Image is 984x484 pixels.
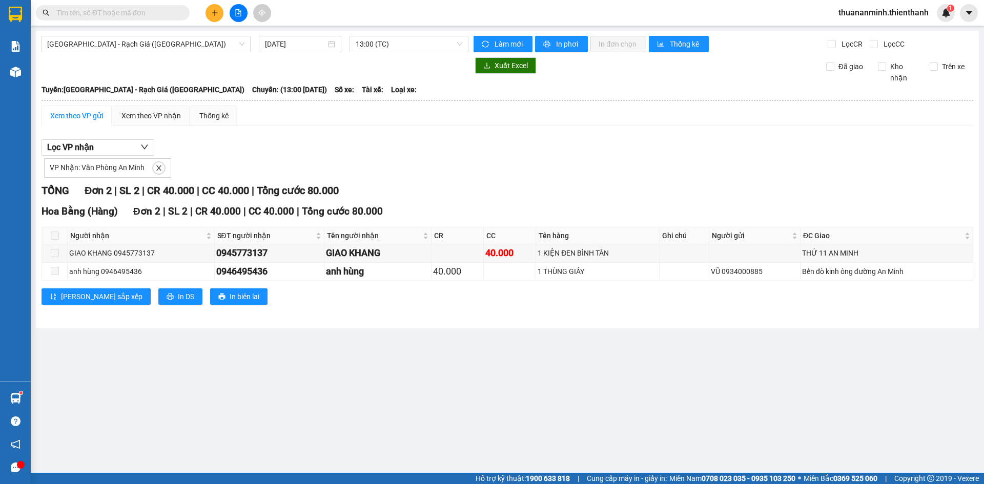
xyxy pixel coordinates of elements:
span: Làm mới [495,38,524,50]
td: 0946495436 [215,263,324,281]
span: | [578,473,579,484]
th: Tên hàng [536,227,660,244]
span: CR 40.000 [195,205,241,217]
span: plus [211,9,218,16]
th: Ghi chú [660,227,709,244]
button: close [153,162,165,174]
img: warehouse-icon [10,393,21,404]
div: 40.000 [433,264,482,279]
span: aim [258,9,265,16]
span: down [140,143,149,151]
span: In phơi [556,38,580,50]
span: | [252,184,254,197]
span: SL 2 [168,205,188,217]
img: warehouse-icon [10,67,21,77]
span: copyright [927,475,934,482]
button: printerIn biên lai [210,288,268,305]
span: Người gửi [712,230,790,241]
span: CC 40.000 [202,184,249,197]
button: syncLàm mới [474,36,532,52]
button: aim [253,4,271,22]
sup: 1 [19,391,23,394]
td: GIAO KHANG [324,244,432,262]
div: GIAO KHANG 0945773137 [69,247,213,259]
span: | [243,205,246,217]
th: CR [432,227,484,244]
img: icon-new-feature [941,8,951,17]
span: SĐT người nhận [217,230,314,241]
span: Kho nhận [886,61,922,83]
td: anh hùng [324,263,432,281]
div: Thống kê [199,110,229,121]
span: In biên lai [230,291,259,302]
span: Người nhận [70,230,204,241]
div: 0946495436 [216,264,322,279]
span: Tổng cước 80.000 [302,205,383,217]
span: download [483,62,490,70]
div: Xem theo VP nhận [121,110,181,121]
span: sync [482,40,490,49]
div: Xem theo VP gửi [50,110,103,121]
span: | [885,473,887,484]
span: | [297,205,299,217]
span: Tên người nhận [327,230,421,241]
span: VP Nhận: Văn Phòng An Minh [50,163,145,172]
span: Thống kê [670,38,701,50]
b: Tuyến: [GEOGRAPHIC_DATA] - Rạch Giá ([GEOGRAPHIC_DATA]) [42,86,244,94]
strong: 0369 525 060 [833,474,877,482]
div: anh hùng 0946495436 [69,266,213,277]
div: 0945773137 [216,246,322,260]
div: GIAO KHANG [326,246,429,260]
span: Miền Nam [669,473,795,484]
button: bar-chartThống kê [649,36,709,52]
div: 40.000 [485,246,534,260]
span: Hoa Bằng (Hàng) [42,205,118,217]
strong: 0708 023 035 - 0935 103 250 [702,474,795,482]
div: anh hùng [326,264,429,279]
span: caret-down [965,8,974,17]
span: 13:00 (TC) [356,36,462,52]
span: ĐC Giao [803,230,962,241]
span: Đơn 2 [85,184,112,197]
span: Số xe: [335,84,354,95]
span: CR 40.000 [147,184,194,197]
div: VŨ 0934000885 [711,266,798,277]
button: printerIn DS [158,288,202,305]
button: file-add [230,4,248,22]
span: bar-chart [657,40,666,49]
span: printer [167,293,174,301]
span: Tổng cước 80.000 [257,184,339,197]
span: notification [11,439,20,449]
span: | [163,205,166,217]
div: 1 THÙNG GIẤY [538,266,658,277]
span: SL 2 [119,184,139,197]
span: printer [543,40,552,49]
span: message [11,462,20,472]
span: question-circle [11,416,20,426]
button: Lọc VP nhận [42,139,154,156]
sup: 1 [947,5,954,12]
span: | [190,205,193,217]
button: caret-down [960,4,978,22]
span: Tài xế: [362,84,383,95]
span: Sài Gòn - Rạch Giá (Hàng Hoá) [47,36,244,52]
span: ⚪️ [798,476,801,480]
span: Chuyến: (13:00 [DATE]) [252,84,327,95]
div: THỨ 11 AN MINH [802,247,971,259]
span: TỔNG [42,184,69,197]
th: CC [484,227,536,244]
div: Bến đò kinh ông đường An Minh [802,266,971,277]
td: 0945773137 [215,244,324,262]
strong: 1900 633 818 [526,474,570,482]
img: solution-icon [10,41,21,52]
span: sort-ascending [50,293,57,301]
input: Tìm tên, số ĐT hoặc mã đơn [56,7,177,18]
div: 1 KIỆN ĐEN BÌNH TÂN [538,247,658,259]
button: printerIn phơi [535,36,588,52]
span: In DS [178,291,194,302]
span: [PERSON_NAME] sắp xếp [61,291,142,302]
span: CC 40.000 [249,205,294,217]
span: Đã giao [834,61,867,72]
span: Lọc CC [879,38,906,50]
img: logo-vxr [9,7,22,22]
